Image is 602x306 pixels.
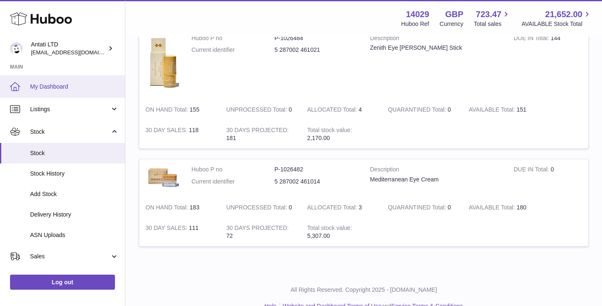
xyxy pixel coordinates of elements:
dd: 5 287002 461021 [275,46,358,54]
a: Log out [10,275,115,290]
a: 723.47 Total sales [474,9,511,28]
div: Zenith Eye [PERSON_NAME] Stick [370,44,501,52]
dt: Current identifier [191,46,275,54]
dt: Huboo P no [191,34,275,42]
span: ASN Uploads [30,231,119,239]
span: Add Stock [30,190,119,198]
td: 180 [462,197,543,218]
span: Listings [30,105,110,113]
strong: AVAILABLE Total [469,204,516,213]
strong: QUARANTINED Total [388,204,448,213]
td: 72 [220,218,301,246]
span: 0 [448,106,451,113]
span: Delivery History [30,211,119,219]
td: 155 [139,99,220,120]
strong: ON HAND Total [145,106,190,115]
td: 3 [301,197,382,218]
img: product image [145,34,179,92]
span: Stock [30,128,110,136]
strong: GBP [445,9,463,20]
strong: 30 DAYS PROJECTED [226,224,288,233]
span: [EMAIL_ADDRESS][DOMAIN_NAME] [31,49,123,56]
td: 118 [139,120,220,148]
td: 0 [508,159,588,197]
span: 2,170.00 [307,135,330,141]
img: product image [145,166,179,189]
span: 0 [448,204,451,211]
strong: AVAILABLE Total [469,106,516,115]
span: 21,652.00 [545,9,582,20]
strong: DUE IN Total [514,166,551,175]
strong: UNPROCESSED Total [226,106,288,115]
span: Stock [30,149,119,157]
dt: Huboo P no [191,166,275,173]
dd: 5 287002 461014 [275,178,358,186]
td: 4 [301,99,382,120]
span: 5,307.00 [307,232,330,239]
div: Currency [440,20,464,28]
strong: ON HAND Total [145,204,190,213]
span: Sales [30,252,110,260]
strong: DUE IN Total [514,35,551,43]
td: 183 [139,197,220,218]
span: Total sales [474,20,511,28]
strong: 30 DAYS PROJECTED [226,127,288,135]
strong: UNPROCESSED Total [226,204,288,213]
td: 181 [220,120,301,148]
img: toufic@antatiskin.com [10,42,23,55]
span: My Dashboard [30,83,119,91]
div: Huboo Ref [401,20,429,28]
strong: Total stock value [307,127,352,135]
strong: Total stock value [307,224,352,233]
strong: 30 DAY SALES [145,127,189,135]
div: Mediterranean Eye Cream [370,176,501,184]
dd: P-1026484 [275,34,358,42]
span: 723.47 [476,9,501,20]
strong: QUARANTINED Total [388,106,448,115]
span: Stock History [30,170,119,178]
td: 0 [220,99,301,120]
strong: ALLOCATED Total [307,106,359,115]
span: AVAILABLE Stock Total [521,20,592,28]
strong: 14029 [406,9,429,20]
dd: P-1026482 [275,166,358,173]
td: 144 [508,28,588,100]
p: All Rights Reserved. Copyright 2025 - [DOMAIN_NAME] [132,286,595,294]
dt: Current identifier [191,178,275,186]
strong: Description [370,166,501,176]
strong: ALLOCATED Total [307,204,359,213]
a: 21,652.00 AVAILABLE Stock Total [521,9,592,28]
strong: 30 DAY SALES [145,224,189,233]
td: 111 [139,218,220,246]
strong: Description [370,34,501,44]
td: 0 [220,197,301,218]
div: Antati LTD [31,41,106,56]
td: 151 [462,99,543,120]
